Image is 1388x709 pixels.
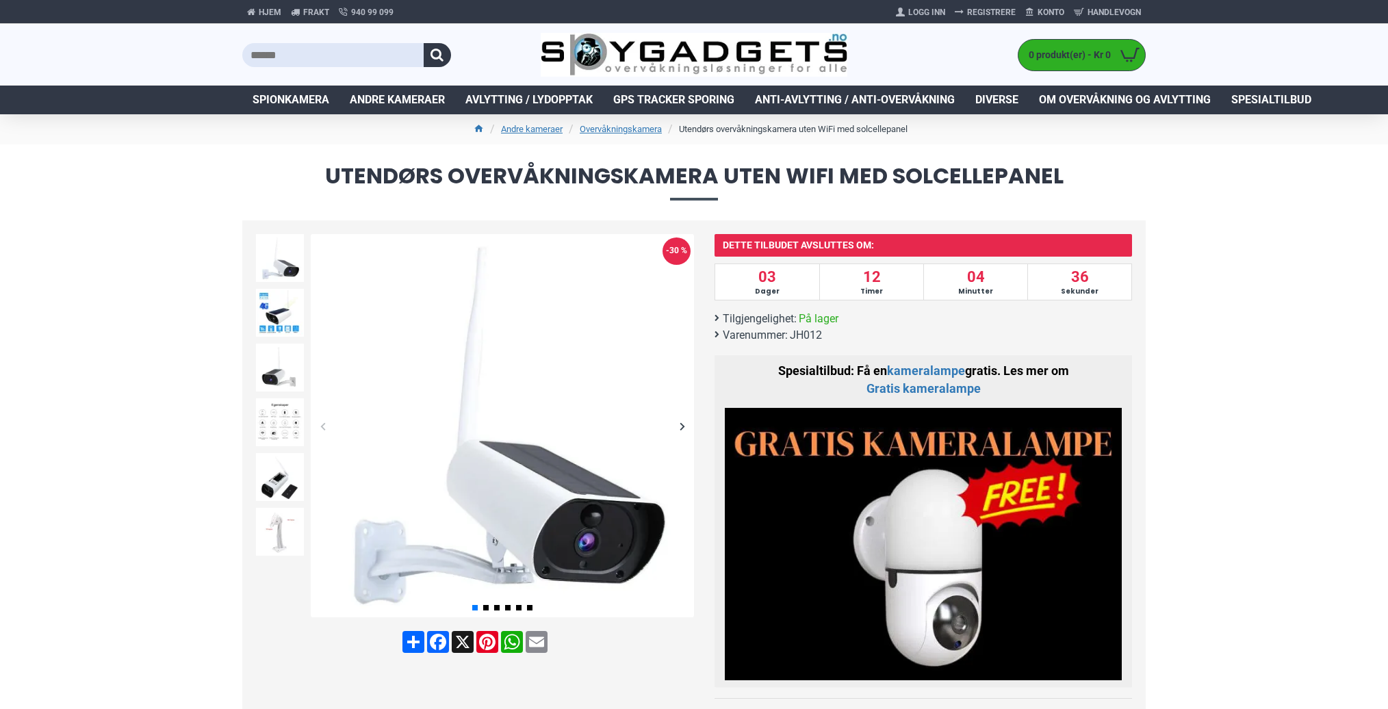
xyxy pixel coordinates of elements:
a: Om overvåkning og avlytting [1029,86,1221,114]
span: 940 99 099 [351,6,394,18]
a: Facebook [426,631,450,653]
a: Pinterest [475,631,500,653]
span: Utendørs overvåkningskamera uten WiFi med solcellepanel [242,165,1146,200]
a: Anti-avlytting / Anti-overvåkning [745,86,965,114]
a: Spesialtilbud [1221,86,1322,114]
a: Andre kameraer [339,86,455,114]
div: Previous slide [311,414,335,438]
img: Utendørs overvåkningskamera uten WiFi med solcellepanel - SpyGadgets.no [256,344,304,391]
span: Diverse [975,92,1018,108]
span: Go to slide 3 [494,605,500,610]
img: Utendørs overvåkningskamera uten WiFi med solcellepanel - SpyGadgets.no [256,289,304,337]
div: 04 [923,264,1027,300]
h5: Dette tilbudet avsluttes om: [715,234,1132,257]
span: Dager [717,286,818,296]
a: Avlytting / Lydopptak [455,86,603,114]
span: Timer [821,286,922,296]
span: Om overvåkning og avlytting [1039,92,1211,108]
img: Utendørs overvåkningskamera uten WiFi med solcellepanel - SpyGadgets.no [256,234,304,282]
span: Go to slide 4 [505,605,511,610]
div: 36 [1027,264,1131,300]
a: Andre kameraer [501,123,563,136]
div: 12 [819,264,923,300]
a: Handlevogn [1069,1,1146,23]
a: Overvåkningskamera [580,123,662,136]
a: kameralampe [887,362,965,380]
span: Hjem [259,6,281,18]
span: Anti-avlytting / Anti-overvåkning [755,92,955,108]
span: Frakt [303,6,329,18]
span: Registrere [967,6,1016,18]
span: 0 produkt(er) - Kr 0 [1018,48,1114,62]
div: Next slide [670,414,694,438]
span: Sekunder [1029,286,1130,296]
img: Utendørs overvåkningskamera uten WiFi med solcellepanel - SpyGadgets.no [256,453,304,501]
a: WhatsApp [500,631,524,653]
span: Spesialtilbud [1231,92,1311,108]
img: Utendørs overvåkningskamera uten WiFi med solcellepanel - SpyGadgets.no [256,398,304,446]
span: Go to slide 1 [472,605,478,610]
span: På lager [799,311,838,327]
img: SpyGadgets.no [541,33,848,77]
a: Diverse [965,86,1029,114]
a: Share [401,631,426,653]
a: Spionkamera [242,86,339,114]
b: Varenummer: [723,327,788,344]
img: Utendørs overvåkningskamera uten WiFi med solcellepanel - SpyGadgets.no [311,234,694,617]
a: Registrere [950,1,1020,23]
span: GPS Tracker Sporing [613,92,734,108]
a: GPS Tracker Sporing [603,86,745,114]
a: X [450,631,475,653]
a: Gratis kameralampe ved kjøp av ett overvåkningskamera [866,380,981,398]
span: Go to slide 5 [516,605,522,610]
span: Go to slide 6 [527,605,532,610]
div: 03 [715,264,819,300]
span: JH012 [790,327,822,344]
span: Spesialtilbud: Få en gratis. Les mer om [778,363,1069,396]
img: Utendørs overvåkningskamera uten WiFi med solcellepanel - SpyGadgets.no [256,508,304,556]
a: Logg Inn [891,1,950,23]
span: Spionkamera [253,92,329,108]
a: Konto [1020,1,1069,23]
span: Andre kameraer [350,92,445,108]
span: Handlevogn [1088,6,1141,18]
span: Konto [1038,6,1064,18]
a: 0 produkt(er) - Kr 0 [1018,40,1145,70]
b: Tilgjengelighet: [723,311,797,327]
img: Gratis kameralampe ved kjøp av ett overvåkningskamera [725,408,1122,681]
span: Logg Inn [908,6,945,18]
span: Go to slide 2 [483,605,489,610]
span: Minutter [925,286,1026,296]
a: Email [524,631,549,653]
span: Avlytting / Lydopptak [465,92,593,108]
